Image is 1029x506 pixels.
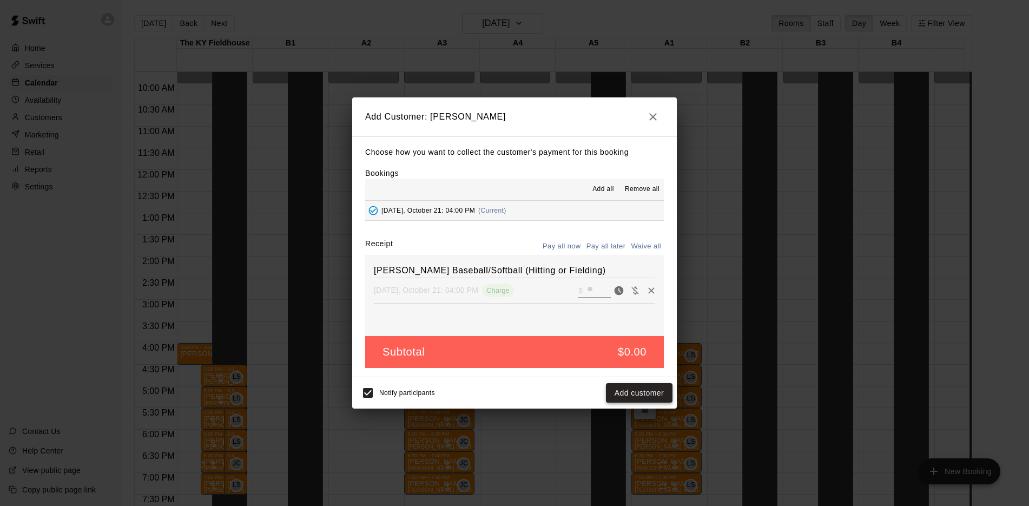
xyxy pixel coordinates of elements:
p: $ [578,285,583,296]
button: Pay all later [584,238,629,255]
label: Bookings [365,169,399,178]
button: Add all [586,181,621,198]
span: Notify participants [379,389,435,397]
button: Remove [643,282,659,299]
label: Receipt [365,238,393,255]
span: [DATE], October 21: 04:00 PM [381,207,475,214]
span: Waive payment [627,285,643,294]
h5: Subtotal [382,345,425,359]
span: Pay now [611,285,627,294]
span: Add all [592,184,614,195]
h2: Add Customer: [PERSON_NAME] [352,97,677,136]
p: Choose how you want to collect the customer's payment for this booking [365,146,664,159]
p: [DATE], October 21: 04:00 PM [374,285,478,295]
button: Added - Collect Payment [365,202,381,219]
span: Remove all [625,184,659,195]
button: Add customer [606,383,672,403]
button: Added - Collect Payment[DATE], October 21: 04:00 PM(Current) [365,201,664,221]
h5: $0.00 [618,345,647,359]
button: Pay all now [540,238,584,255]
h6: [PERSON_NAME] Baseball/Softball (Hitting or Fielding) [374,264,655,278]
button: Remove all [621,181,664,198]
span: (Current) [478,207,506,214]
button: Waive all [628,238,664,255]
